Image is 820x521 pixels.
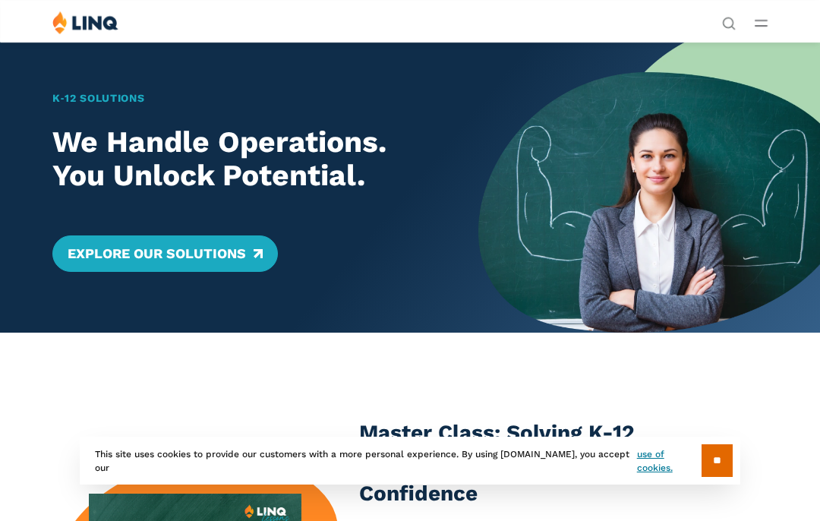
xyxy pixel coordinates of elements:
[52,90,445,106] h1: K‑12 Solutions
[478,42,820,333] img: Home Banner
[722,15,736,29] button: Open Search Bar
[80,437,740,485] div: This site uses cookies to provide our customers with a more personal experience. By using [DOMAIN...
[755,14,768,31] button: Open Main Menu
[52,235,278,272] a: Explore Our Solutions
[722,11,736,29] nav: Utility Navigation
[637,447,702,475] a: use of cookies.
[52,11,118,34] img: LINQ | K‑12 Software
[52,125,445,194] h2: We Handle Operations. You Unlock Potential.
[359,418,706,508] h3: Master Class: Solving K-12 Nutrition’s Top 5 Obstacles With Confidence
